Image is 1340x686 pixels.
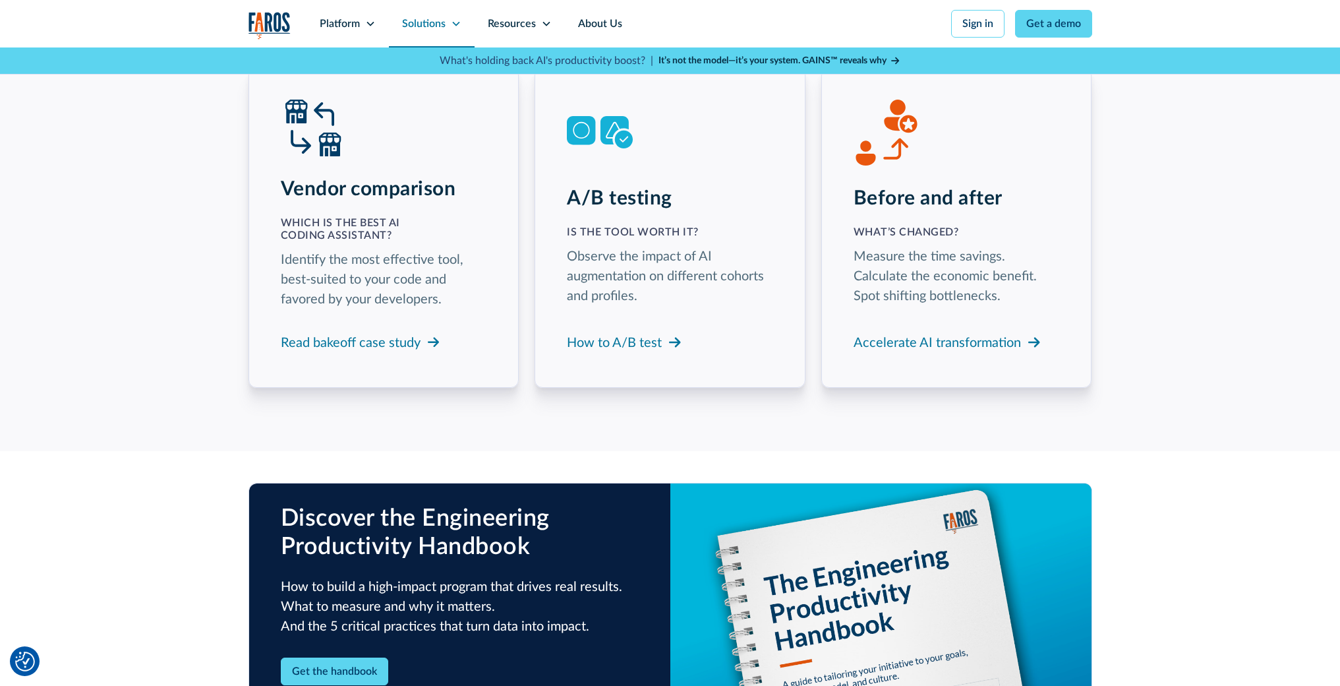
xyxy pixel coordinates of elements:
[281,333,421,353] div: Read bakeoff case study
[281,100,347,156] img: Vendor Comparison
[567,333,662,353] div: How to A/B test
[854,226,959,239] h4: What’s changed?
[854,330,1042,356] a: Accelerate AI transformation
[281,577,639,597] p: How to build a high-impact program that drives real results.
[281,505,639,561] h2: Discover the Engineering Productivity Handbook
[248,12,291,39] a: home
[488,16,536,32] div: Resources
[281,177,456,201] h3: Vendor comparison
[281,597,639,617] p: What to measure and why it matters.
[567,187,672,210] h3: A/B testing
[567,247,773,306] p: Observe the impact of AI augmentation on different cohorts and profiles.
[15,652,35,671] img: Revisit consent button
[854,247,1060,306] p: Measure the time savings. Calculate the economic benefit. Spot shifting bottlenecks.
[248,12,291,39] img: Logo of the analytics and reporting company Faros.
[281,658,388,685] a: Get the handbook
[281,250,487,309] p: Identify the most effective tool, best-suited to your code and favored by your developers.
[951,10,1005,38] a: Sign in
[567,100,633,166] img: A/B Testing
[854,187,1003,210] h3: Before and after
[1015,10,1092,38] a: Get a demo
[281,217,487,242] h4: Which is the best AI coding assistant?
[281,330,442,356] a: Read bakeoff case study
[567,226,699,239] h4: is the tool worth it?
[402,16,446,32] div: Solutions
[658,56,887,65] strong: It’s not the model—it’s your system. GAINS™ reveals why
[854,100,919,166] img: Before and After
[658,54,901,68] a: It’s not the model—it’s your system. GAINS™ reveals why
[440,53,653,69] p: What's holding back AI's productivity boost? |
[567,330,683,356] a: How to A/B test
[854,333,1021,353] div: Accelerate AI transformation
[320,16,360,32] div: Platform
[15,652,35,671] button: Cookie Settings
[281,617,639,637] p: And the 5 critical practices that turn data into impact.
